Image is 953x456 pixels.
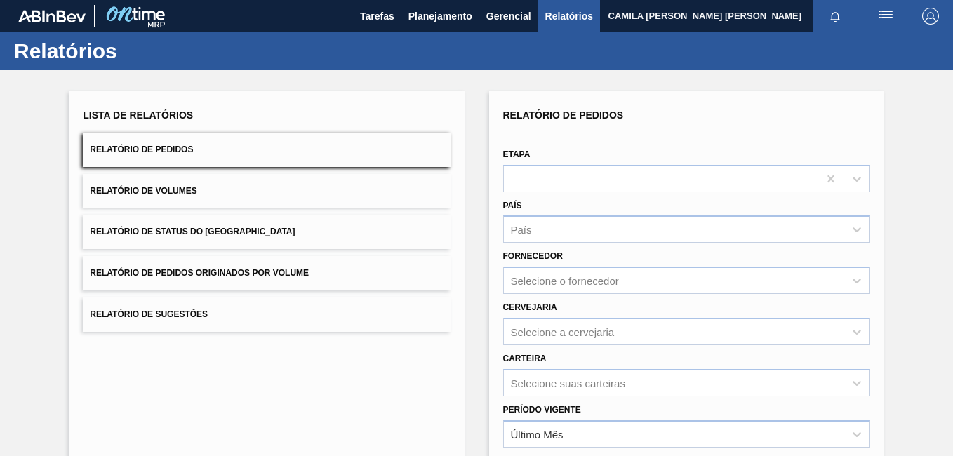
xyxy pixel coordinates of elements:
button: Relatório de Volumes [83,174,450,208]
span: Relatório de Pedidos [503,109,624,121]
div: Último Mês [511,428,564,440]
img: TNhmsLtSVTkK8tSr43FrP2fwEKptu5GPRR3wAAAABJRU5ErkJggg== [18,10,86,22]
span: Gerencial [486,8,531,25]
label: País [503,201,522,210]
button: Relatório de Sugestões [83,297,450,332]
div: Selecione o fornecedor [511,275,619,287]
label: Cervejaria [503,302,557,312]
span: Relatório de Status do [GEOGRAPHIC_DATA] [90,227,295,236]
label: Carteira [503,354,547,363]
img: Logout [922,8,939,25]
span: Relatório de Pedidos [90,145,193,154]
span: Relatórios [545,8,593,25]
span: Relatório de Sugestões [90,309,208,319]
button: Relatório de Pedidos [83,133,450,167]
div: País [511,224,532,236]
img: userActions [877,8,894,25]
button: Relatório de Status do [GEOGRAPHIC_DATA] [83,215,450,249]
button: Relatório de Pedidos Originados por Volume [83,256,450,290]
label: Período Vigente [503,405,581,415]
label: Fornecedor [503,251,563,261]
span: Relatório de Pedidos Originados por Volume [90,268,309,278]
button: Notificações [813,6,858,26]
h1: Relatórios [14,43,263,59]
span: Lista de Relatórios [83,109,193,121]
label: Etapa [503,149,531,159]
span: Tarefas [360,8,394,25]
span: Planejamento [408,8,472,25]
div: Selecione suas carteiras [511,377,625,389]
span: Relatório de Volumes [90,186,196,196]
div: Selecione a cervejaria [511,326,615,337]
